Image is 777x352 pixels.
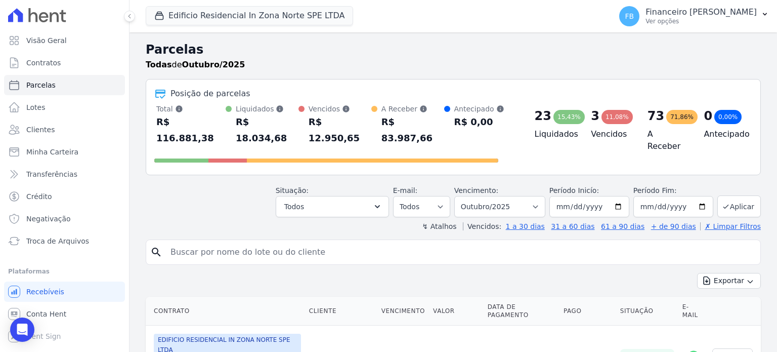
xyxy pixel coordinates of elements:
[236,104,298,114] div: Liquidados
[146,297,305,326] th: Contrato
[704,128,744,140] h4: Antecipado
[305,297,377,326] th: Cliente
[506,222,545,230] a: 1 a 30 dias
[381,114,444,146] div: R$ 83.987,66
[4,75,125,95] a: Parcelas
[714,110,742,124] div: 0,00%
[284,201,304,213] span: Todos
[645,7,757,17] p: Financeiro [PERSON_NAME]
[26,80,56,90] span: Parcelas
[666,110,698,124] div: 71,86%
[4,30,125,51] a: Visão Geral
[150,246,162,258] i: search
[601,110,633,124] div: 11,08%
[454,114,504,130] div: R$ 0,00
[484,297,559,326] th: Data de Pagamento
[26,191,52,202] span: Crédito
[309,114,371,146] div: R$ 12.950,65
[4,164,125,184] a: Transferências
[309,104,371,114] div: Vencidos
[236,114,298,146] div: R$ 18.034,68
[4,53,125,73] a: Contratos
[611,2,777,30] button: FB Financeiro [PERSON_NAME] Ver opções
[551,222,594,230] a: 31 a 60 dias
[535,128,575,140] h4: Liquidados
[146,59,245,71] p: de
[26,287,64,297] span: Recebíveis
[553,110,585,124] div: 15,43%
[146,60,172,69] strong: Todas
[182,60,245,69] strong: Outubro/2025
[4,209,125,229] a: Negativação
[4,231,125,251] a: Troca de Arquivos
[170,88,250,100] div: Posição de parcelas
[4,142,125,162] a: Minha Carteira
[26,236,89,246] span: Troca de Arquivos
[8,265,121,278] div: Plataformas
[429,297,484,326] th: Valor
[697,273,761,289] button: Exportar
[645,17,757,25] p: Ver opções
[4,282,125,302] a: Recebíveis
[4,304,125,324] a: Conta Hent
[26,125,55,135] span: Clientes
[156,114,226,146] div: R$ 116.881,38
[146,6,353,25] button: Edificio Residencial In Zona Norte SPE LTDA
[146,41,761,59] h2: Parcelas
[549,186,599,194] label: Período Inicío:
[454,186,498,194] label: Vencimento:
[164,242,756,262] input: Buscar por nome do lote ou do cliente
[26,214,71,224] span: Negativação
[393,186,418,194] label: E-mail:
[591,128,631,140] h4: Vencidos
[678,297,709,326] th: E-mail
[10,318,34,342] div: Open Intercom Messenger
[4,97,125,118] a: Lotes
[647,128,688,152] h4: A Receber
[422,222,456,230] label: ↯ Atalhos
[535,108,551,124] div: 23
[651,222,696,230] a: + de 90 dias
[4,120,125,140] a: Clientes
[26,102,46,112] span: Lotes
[704,108,712,124] div: 0
[625,13,634,20] span: FB
[26,58,61,68] span: Contratos
[591,108,599,124] div: 3
[381,104,444,114] div: A Receber
[377,297,429,326] th: Vencimento
[26,309,66,319] span: Conta Hent
[276,186,309,194] label: Situação:
[616,297,678,326] th: Situação
[4,186,125,207] a: Crédito
[463,222,501,230] label: Vencidos:
[276,196,389,217] button: Todos
[26,169,77,179] span: Transferências
[559,297,616,326] th: Pago
[601,222,644,230] a: 61 a 90 dias
[700,222,761,230] a: ✗ Limpar Filtros
[454,104,504,114] div: Antecipado
[647,108,664,124] div: 73
[26,35,67,46] span: Visão Geral
[633,185,713,196] label: Período Fim:
[717,195,761,217] button: Aplicar
[26,147,78,157] span: Minha Carteira
[156,104,226,114] div: Total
